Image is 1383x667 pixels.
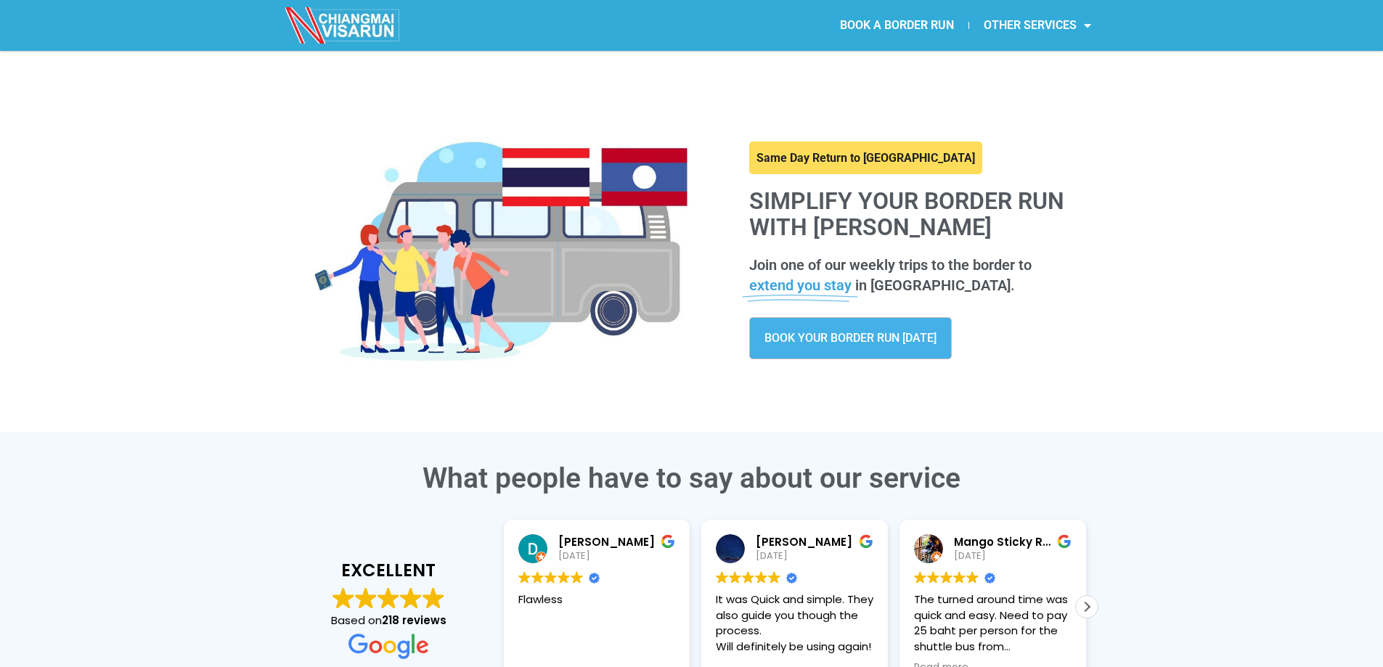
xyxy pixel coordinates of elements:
[558,549,676,562] div: [DATE]
[756,534,873,549] div: [PERSON_NAME]
[558,534,676,549] div: [PERSON_NAME]
[518,592,676,655] div: Flawless
[333,587,354,609] img: Google
[764,332,937,344] span: BOOK YOUR BORDER RUN [DATE]
[756,549,873,562] div: [DATE]
[855,277,1015,294] span: in [GEOGRAPHIC_DATA].
[544,571,557,584] img: Google
[716,592,873,655] div: It was Quick and simple. They also guide you though the process. Will definitely be using again!
[531,571,544,584] img: Google
[914,534,943,563] img: Mango Sticky Rice profile picture
[285,465,1098,493] h3: What people have to say about our service
[927,571,939,584] img: Google
[692,9,1106,42] nav: Menu
[954,534,1072,549] div: Mango Sticky Rice
[729,571,741,584] img: Google
[966,571,979,584] img: Google
[1076,596,1098,618] div: Next review
[768,571,780,584] img: Google
[518,534,547,563] img: Dave Reid profile picture
[914,571,926,584] img: Google
[940,571,952,584] img: Google
[571,571,583,584] img: Google
[378,587,399,609] img: Google
[423,587,444,609] img: Google
[914,592,1072,655] div: The turned around time was quick and easy. Need to pay 25 baht per person for the shuttle bus fro...
[953,571,966,584] img: Google
[716,534,745,563] img: Marcus Olsen profile picture
[749,317,952,359] a: BOOK YOUR BORDER RUN [DATE]
[400,587,422,609] img: Google
[954,549,1072,562] div: [DATE]
[518,571,531,584] img: Google
[742,571,754,584] img: Google
[716,571,728,584] img: Google
[348,634,428,659] img: Google
[331,613,446,628] span: Based on
[382,613,446,628] strong: 218 reviews
[355,587,377,609] img: Google
[969,9,1106,42] a: OTHER SERVICES
[755,571,767,584] img: Google
[749,256,1032,274] span: Join one of our weekly trips to the border to
[300,558,478,583] strong: EXCELLENT
[749,189,1084,240] h1: Simplify your border run with [PERSON_NAME]
[558,571,570,584] img: Google
[825,9,968,42] a: BOOK A BORDER RUN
